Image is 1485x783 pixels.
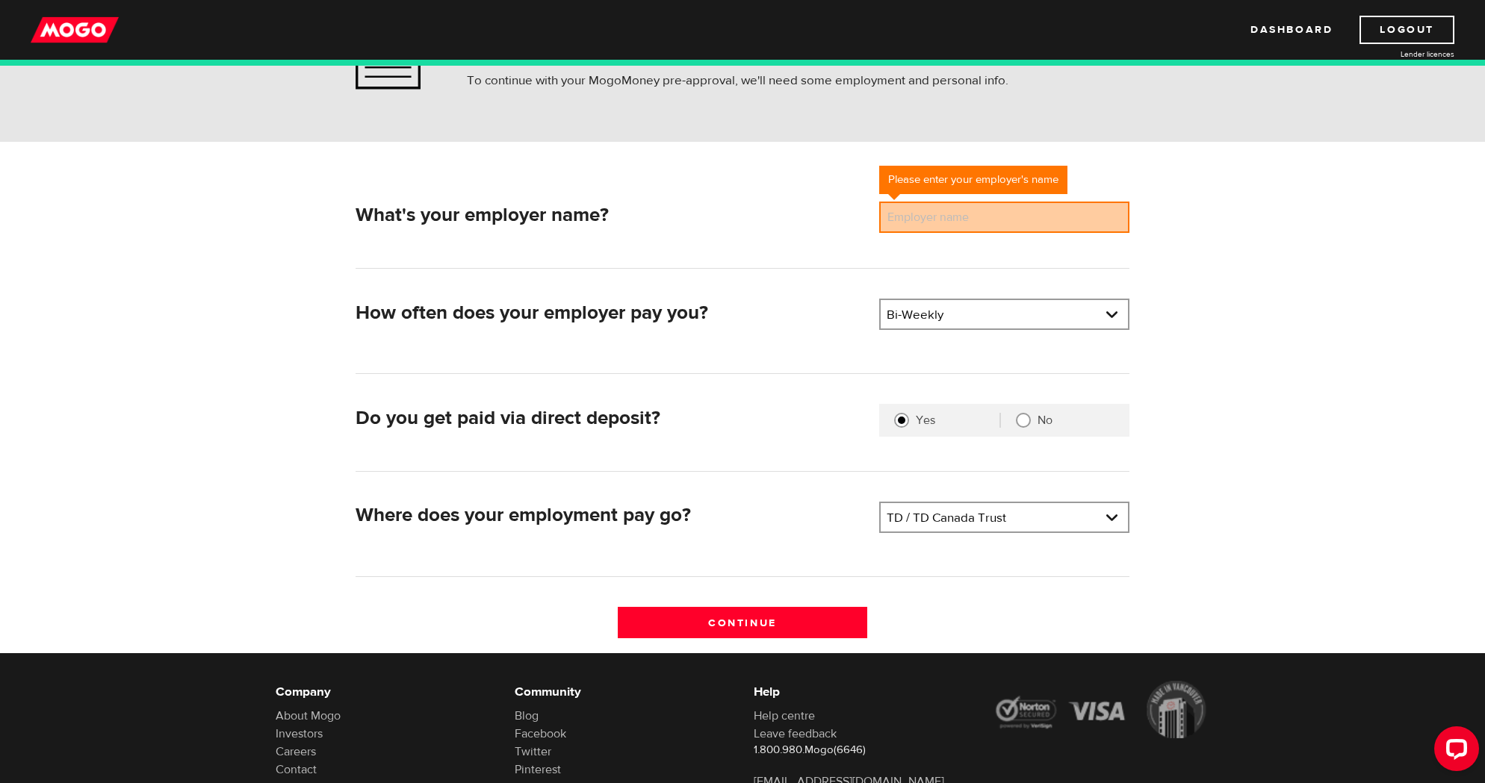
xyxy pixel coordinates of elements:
a: Logout [1360,16,1454,44]
a: Pinterest [515,762,561,777]
a: About Mogo [276,708,341,723]
label: No [1038,413,1114,428]
input: Yes [894,413,909,428]
input: Continue [618,607,868,638]
input: No [1016,413,1031,428]
a: Lender licences [1342,49,1454,60]
h6: Company [276,683,492,701]
a: Twitter [515,744,551,759]
a: Facebook [515,726,566,741]
h2: Where does your employment pay go? [356,504,868,527]
a: Contact [276,762,317,777]
a: Careers [276,744,316,759]
p: 1.800.980.Mogo(6646) [754,743,970,758]
h6: Community [515,683,731,701]
img: legal-icons-92a2ffecb4d32d839781d1b4e4802d7b.png [993,681,1209,739]
iframe: LiveChat chat widget [1422,720,1485,783]
h2: Do you get paid via direct deposit? [356,407,868,430]
a: Help centre [754,708,815,723]
label: Yes [916,413,999,428]
a: Investors [276,726,323,741]
div: Please enter your employer's name [879,166,1067,194]
p: To continue with your MogoMoney pre-approval, we'll need some employment and personal info. [467,72,1008,90]
img: mogo_logo-11ee424be714fa7cbb0f0f49df9e16ec.png [31,16,119,44]
a: Leave feedback [754,726,837,741]
h2: How often does your employer pay you? [356,302,868,325]
label: Employer name [879,202,999,233]
a: Blog [515,708,539,723]
h2: What's your employer name? [356,204,868,227]
a: Dashboard [1250,16,1333,44]
h6: Help [754,683,970,701]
